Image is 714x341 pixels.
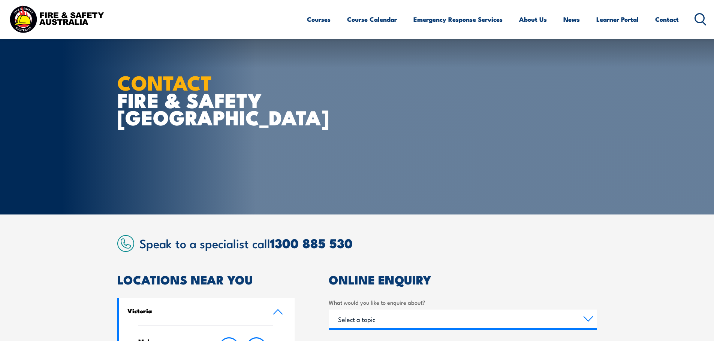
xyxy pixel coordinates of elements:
a: 1300 885 530 [270,233,353,253]
a: Contact [655,9,679,29]
label: What would you like to enquire about? [329,298,597,307]
a: Victoria [119,298,295,325]
strong: CONTACT [117,66,212,97]
h2: ONLINE ENQUIRY [329,274,597,284]
h1: FIRE & SAFETY [GEOGRAPHIC_DATA] [117,73,302,126]
a: Course Calendar [347,9,397,29]
a: News [563,9,580,29]
a: Courses [307,9,331,29]
a: About Us [519,9,547,29]
a: Learner Portal [596,9,639,29]
h2: LOCATIONS NEAR YOU [117,274,295,284]
h2: Speak to a specialist call [139,236,597,250]
a: Emergency Response Services [413,9,503,29]
h4: Victoria [127,307,262,315]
